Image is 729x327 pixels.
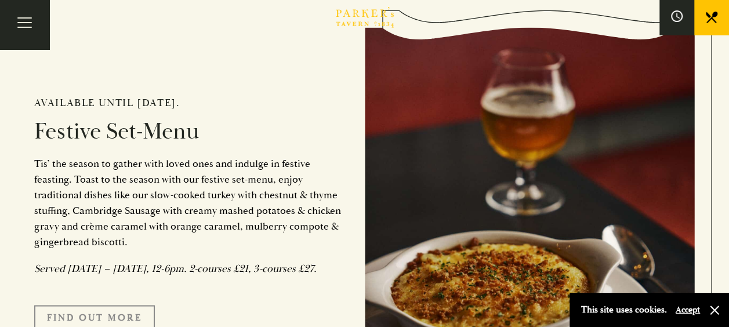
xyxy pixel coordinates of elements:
button: Accept [676,304,700,315]
button: Close and accept [709,304,720,316]
em: Served [DATE] – [DATE], 12-6pm. 2-courses £21, 3-courses £27. [34,261,317,275]
h2: Festive Set-Menu [34,118,347,146]
p: This site uses cookies. [581,301,667,318]
p: Tis’ the season to gather with loved ones and indulge in festive feasting. Toast to the season wi... [34,156,347,250]
h2: Available until [DATE]. [34,97,347,110]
